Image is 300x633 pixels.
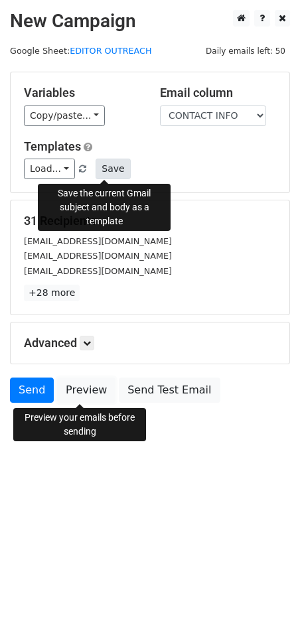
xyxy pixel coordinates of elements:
[10,10,290,33] h2: New Campaign
[201,44,290,58] span: Daily emails left: 50
[38,184,171,231] div: Save the current Gmail subject and body as a template
[24,105,105,126] a: Copy/paste...
[24,285,80,301] a: +28 more
[57,378,115,403] a: Preview
[234,569,300,633] iframe: Chat Widget
[24,86,140,100] h5: Variables
[24,251,172,261] small: [EMAIL_ADDRESS][DOMAIN_NAME]
[24,139,81,153] a: Templates
[119,378,220,403] a: Send Test Email
[201,46,290,56] a: Daily emails left: 50
[24,214,276,228] h5: 31 Recipients
[24,159,75,179] a: Load...
[70,46,151,56] a: EDITOR OUTREACH
[96,159,130,179] button: Save
[10,378,54,403] a: Send
[24,266,172,276] small: [EMAIL_ADDRESS][DOMAIN_NAME]
[13,408,146,441] div: Preview your emails before sending
[160,86,276,100] h5: Email column
[24,336,276,350] h5: Advanced
[24,236,172,246] small: [EMAIL_ADDRESS][DOMAIN_NAME]
[10,46,152,56] small: Google Sheet:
